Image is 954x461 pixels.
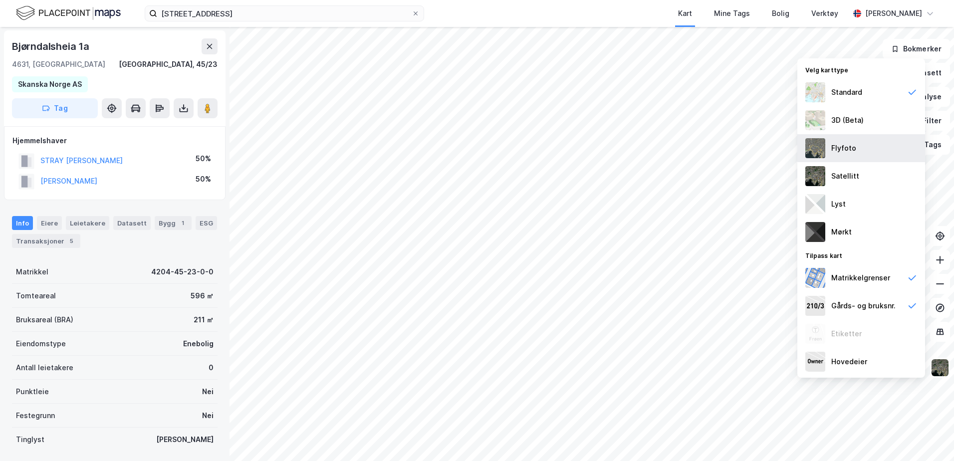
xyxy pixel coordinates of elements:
[805,166,825,186] img: 9k=
[904,413,954,461] iframe: Chat Widget
[66,236,76,246] div: 5
[865,7,922,19] div: [PERSON_NAME]
[805,194,825,214] img: luj3wr1y2y3+OchiMxRmMxRlscgabnMEmZ7DJGWxyBpucwSZnsMkZbHIGm5zBJmewyRlscgabnMEmZ7DJGWxyBpucwSZnsMkZ...
[209,362,214,374] div: 0
[119,58,218,70] div: [GEOGRAPHIC_DATA], 45/23
[16,386,49,398] div: Punktleie
[191,290,214,302] div: 596 ㎡
[196,173,211,185] div: 50%
[12,98,98,118] button: Tag
[16,290,56,302] div: Tomteareal
[831,142,856,154] div: Flyfoto
[16,410,55,422] div: Festegrunn
[805,268,825,288] img: cadastreBorders.cfe08de4b5ddd52a10de.jpeg
[831,198,846,210] div: Lyst
[113,216,151,230] div: Datasett
[16,434,44,446] div: Tinglyst
[16,362,73,374] div: Antall leietakere
[12,216,33,230] div: Info
[831,300,896,312] div: Gårds- og bruksnr.
[772,7,789,19] div: Bolig
[883,39,950,59] button: Bokmerker
[196,153,211,165] div: 50%
[16,266,48,278] div: Matrikkel
[18,78,82,90] div: Skanska Norge AS
[831,226,852,238] div: Mørkt
[904,135,950,155] button: Tags
[831,356,867,368] div: Hovedeier
[12,234,80,248] div: Transaksjoner
[831,272,890,284] div: Matrikkelgrenser
[157,6,412,21] input: Søk på adresse, matrikkel, gårdeiere, leietakere eller personer
[805,352,825,372] img: majorOwner.b5e170eddb5c04bfeeff.jpeg
[202,410,214,422] div: Nei
[16,4,121,22] img: logo.f888ab2527a4732fd821a326f86c7f29.svg
[678,7,692,19] div: Kart
[16,338,66,350] div: Eiendomstype
[931,358,950,377] img: 9k=
[831,170,859,182] div: Satellitt
[811,7,838,19] div: Verktøy
[805,324,825,344] img: Z
[202,386,214,398] div: Nei
[805,110,825,130] img: Z
[902,111,950,131] button: Filter
[831,114,864,126] div: 3D (Beta)
[194,314,214,326] div: 211 ㎡
[805,82,825,102] img: Z
[805,138,825,158] img: Z
[831,328,862,340] div: Etiketter
[155,216,192,230] div: Bygg
[178,218,188,228] div: 1
[37,216,62,230] div: Eiere
[805,222,825,242] img: nCdM7BzjoCAAAAAElFTkSuQmCC
[904,413,954,461] div: Kontrollprogram for chat
[183,338,214,350] div: Enebolig
[196,216,217,230] div: ESG
[12,58,105,70] div: 4631, [GEOGRAPHIC_DATA]
[156,434,214,446] div: [PERSON_NAME]
[12,135,217,147] div: Hjemmelshaver
[714,7,750,19] div: Mine Tags
[66,216,109,230] div: Leietakere
[831,86,862,98] div: Standard
[797,246,925,264] div: Tilpass kart
[16,314,73,326] div: Bruksareal (BRA)
[797,60,925,78] div: Velg karttype
[805,296,825,316] img: cadastreKeys.547ab17ec502f5a4ef2b.jpeg
[151,266,214,278] div: 4204-45-23-0-0
[12,38,91,54] div: Bjørndalsheia 1a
